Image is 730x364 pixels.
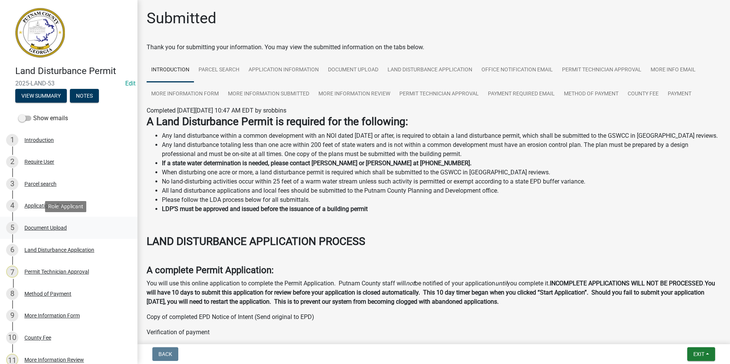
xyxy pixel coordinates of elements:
[24,313,80,318] div: More Information Form
[244,58,323,82] a: Application Information
[550,280,703,287] strong: INCOMPLETE APPLICATIONS WILL NOT BE PROCESSED
[162,131,721,140] li: Any land disturbance within a common development with an NOI dated [DATE] or after, is required t...
[15,66,131,77] h4: Land Disturbance Permit
[24,247,94,253] div: Land Disturbance Application
[194,58,244,82] a: Parcel search
[477,58,557,82] a: Office Notification Email
[15,93,67,99] wm-modal-confirm: Summary
[6,200,18,212] div: 4
[24,335,51,340] div: County Fee
[6,332,18,344] div: 10
[314,82,395,106] a: More Information Review
[70,93,99,99] wm-modal-confirm: Notes
[147,82,223,106] a: More Information Form
[15,8,65,58] img: Putnam County, Georgia
[15,89,67,103] button: View Summary
[6,266,18,278] div: 7
[24,269,89,274] div: Permit Technician Approval
[147,235,365,248] strong: LAND DISTURBANCE APPLICATION PROCESS
[383,58,477,82] a: Land Disturbance Application
[147,9,216,27] h1: Submitted
[162,177,721,186] li: No land-disturbing activities occur within 25 feet of a warm water stream unless such activity is...
[147,312,721,322] p: Copy of completed EPD Notice of Intent (Send original to EPD)
[162,159,472,167] strong: If a state water determination is needed, please contact [PERSON_NAME] or [PERSON_NAME] at [PHONE...
[18,114,68,123] label: Show emails
[6,309,18,322] div: 9
[147,107,286,114] span: Completed [DATE][DATE] 10:47 AM EDT by srobbins
[663,82,696,106] a: Payment
[147,280,715,305] strong: You will have 10 days to submit this application for review before your application is closed aut...
[125,80,136,87] wm-modal-confirm: Edit Application Number
[6,134,18,146] div: 1
[495,280,507,287] i: until
[24,159,54,164] div: Require User
[24,291,71,296] div: Method of Payment
[147,43,721,52] div: Thank you for submitting your information. You may view the submitted information on the tabs below.
[152,347,178,361] button: Back
[223,82,314,106] a: More Information Submitted
[693,351,704,357] span: Exit
[6,178,18,190] div: 3
[147,265,274,275] strong: A complete Permit Application:
[125,80,136,87] a: Edit
[147,115,408,128] strong: A Land Disturbance Permit is required for the following:
[6,244,18,256] div: 6
[323,58,383,82] a: Document Upload
[24,357,84,362] div: More Information Review
[6,156,18,168] div: 2
[559,82,623,106] a: Method of Payment
[24,137,54,143] div: Introduction
[162,168,721,177] li: When disturbing one acre or more, a land disturbance permit is required which shall be submitted ...
[646,58,700,82] a: More Info Email
[162,195,721,205] li: Please follow the LDA process below for all submittals.
[158,351,172,357] span: Back
[24,203,81,208] div: Application Information
[406,280,415,287] i: not
[162,140,721,159] li: Any land disturbance totaling less than one acre within 200 feet of state waters and is not withi...
[162,186,721,195] li: All land disturbance applications and local fees should be submitted to the Putnam County Plannin...
[70,89,99,103] button: Notes
[24,225,67,230] div: Document Upload
[15,80,122,87] span: 2025-LAND-53
[147,328,721,337] p: Verification of payment
[395,82,483,106] a: Permit Technician Approval
[6,222,18,234] div: 5
[483,82,559,106] a: Payment Required Email
[45,201,86,212] div: Role: Applicant
[557,58,646,82] a: Permit Technician Approval
[24,181,57,187] div: Parcel search
[687,347,715,361] button: Exit
[623,82,663,106] a: County Fee
[147,58,194,82] a: Introduction
[147,279,721,306] p: You will use this online application to complete the Permit Application. Putnam County staff will...
[162,205,368,213] strong: LDP’S must be approved and issued before the issuance of a building permit
[6,288,18,300] div: 8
